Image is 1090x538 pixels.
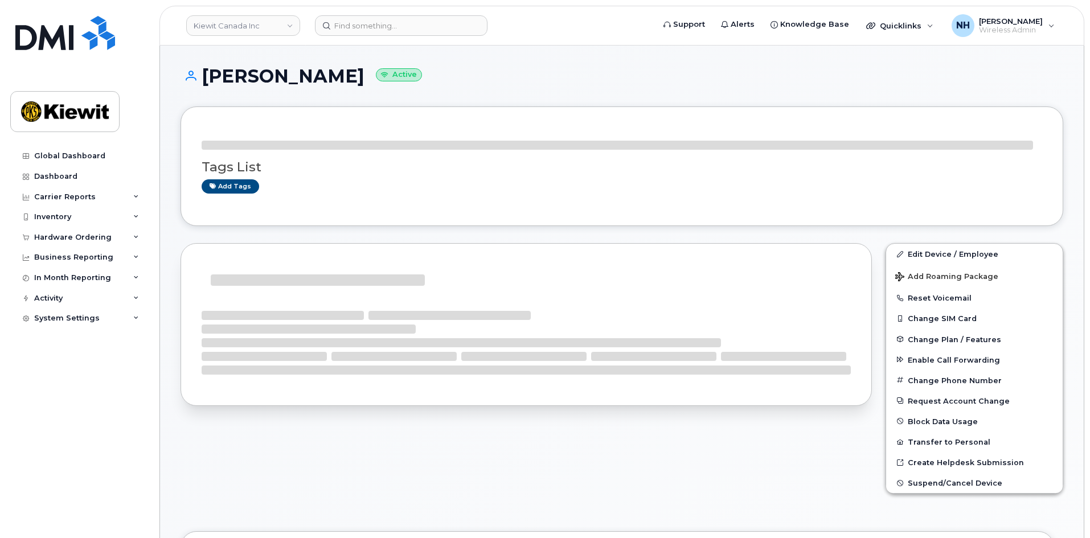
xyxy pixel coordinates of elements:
span: Change Plan / Features [908,335,1001,343]
button: Change SIM Card [886,308,1063,328]
a: Add tags [202,179,259,194]
button: Block Data Usage [886,411,1063,432]
button: Change Plan / Features [886,329,1063,350]
button: Change Phone Number [886,370,1063,391]
a: Create Helpdesk Submission [886,452,1063,473]
span: Enable Call Forwarding [908,355,1000,364]
h3: Tags List [202,160,1042,174]
button: Transfer to Personal [886,432,1063,452]
span: Add Roaming Package [895,272,998,283]
h1: [PERSON_NAME] [181,66,1063,86]
button: Add Roaming Package [886,264,1063,288]
small: Active [376,68,422,81]
button: Enable Call Forwarding [886,350,1063,370]
button: Suspend/Cancel Device [886,473,1063,493]
button: Request Account Change [886,391,1063,411]
button: Reset Voicemail [886,288,1063,308]
span: Suspend/Cancel Device [908,479,1002,487]
a: Edit Device / Employee [886,244,1063,264]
